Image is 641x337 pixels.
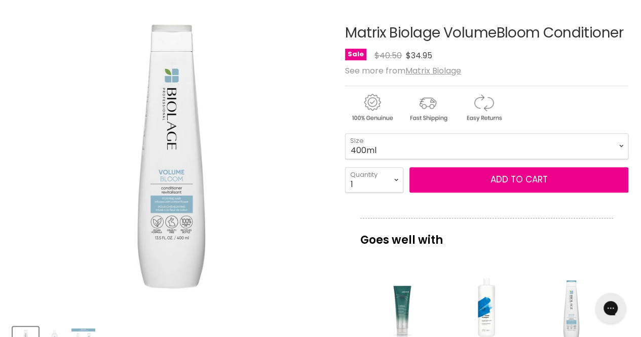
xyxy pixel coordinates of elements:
iframe: Gorgias live chat messenger [590,289,631,327]
span: See more from [345,65,461,77]
select: Quantity [345,167,403,193]
button: Add to cart [409,167,628,193]
p: Goes well with [360,218,613,251]
span: $34.95 [406,50,432,61]
span: $40.50 [374,50,402,61]
span: Sale [345,49,366,60]
a: Matrix Biolage [405,65,461,77]
img: shipping.gif [401,92,455,123]
img: genuine.gif [345,92,399,123]
img: returns.gif [457,92,510,123]
span: Add to cart [491,173,548,185]
h1: Matrix Biolage VolumeBloom Conditioner [345,25,628,41]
